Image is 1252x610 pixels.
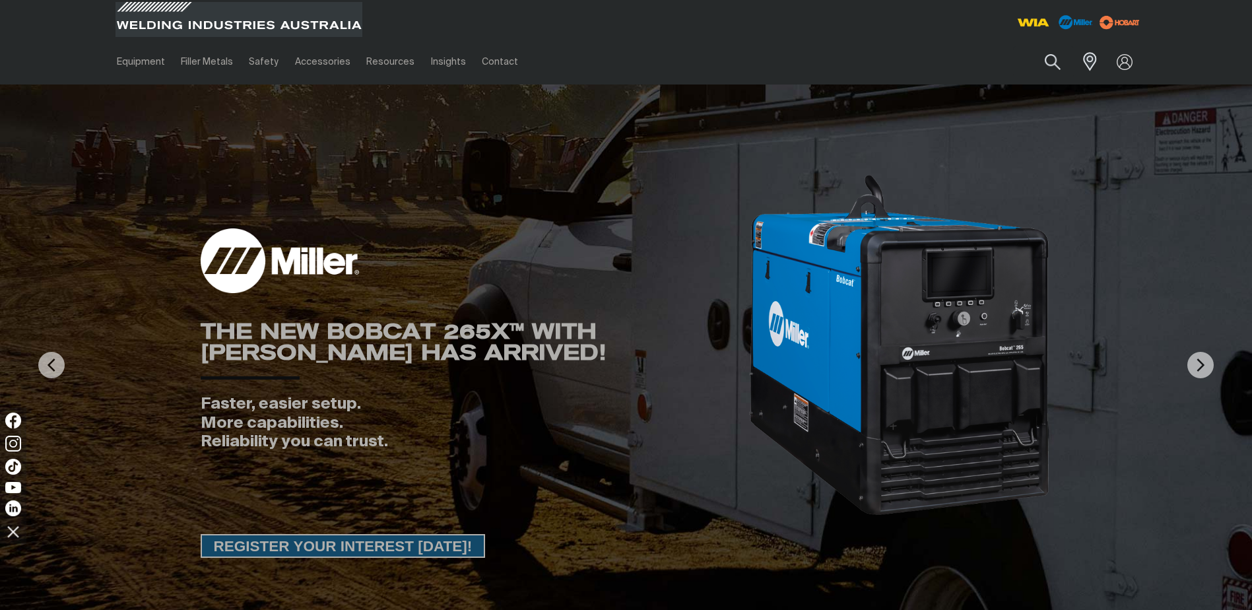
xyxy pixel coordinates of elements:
[358,39,422,85] a: Resources
[201,395,748,452] div: Faster, easier setup. More capabilities. Reliability you can trust.
[201,321,748,363] div: THE NEW BOBCAT 265X™ WITH [PERSON_NAME] HAS ARRIVED!
[2,520,24,543] img: hide socials
[5,482,21,493] img: YouTube
[241,39,286,85] a: Safety
[1187,352,1214,378] img: NextArrow
[109,39,885,85] nav: Main
[5,413,21,428] img: Facebook
[474,39,526,85] a: Contact
[202,534,484,558] span: REGISTER YOUR INTEREST [DATE]!
[5,500,21,516] img: LinkedIn
[287,39,358,85] a: Accessories
[422,39,473,85] a: Insights
[201,534,486,558] a: REGISTER YOUR INTEREST TODAY!
[109,39,173,85] a: Equipment
[1013,46,1074,77] input: Product name or item number...
[5,459,21,475] img: TikTok
[1030,46,1075,77] button: Search products
[173,39,241,85] a: Filler Metals
[38,352,65,378] img: PrevArrow
[5,436,21,452] img: Instagram
[1096,13,1144,32] img: miller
